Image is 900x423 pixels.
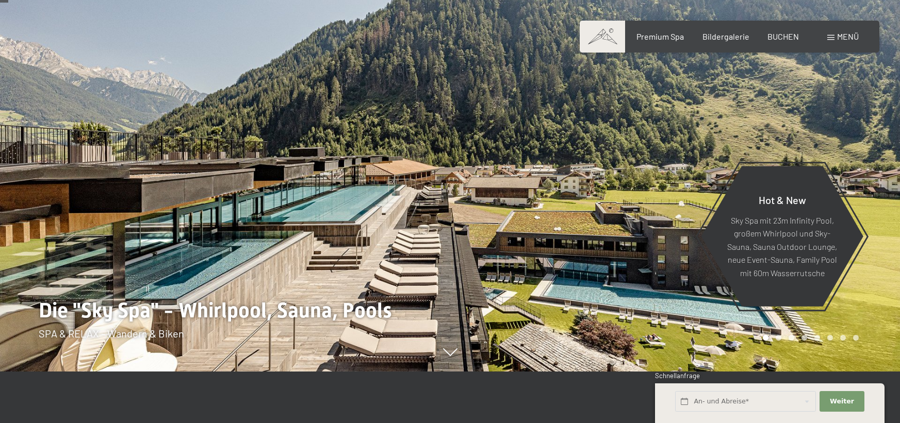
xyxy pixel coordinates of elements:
div: Carousel Page 1 (Current Slide) [763,335,768,341]
span: Hot & New [759,193,806,206]
div: Carousel Page 6 [827,335,833,341]
a: BUCHEN [767,31,799,41]
span: Schnellanfrage [655,371,700,380]
div: Carousel Page 7 [840,335,846,341]
a: Hot & New Sky Spa mit 23m Infinity Pool, großem Whirlpool und Sky-Sauna, Sauna Outdoor Lounge, ne... [700,165,864,307]
button: Weiter [820,391,864,412]
div: Carousel Page 4 [801,335,807,341]
div: Carousel Pagination [759,335,859,341]
a: Bildergalerie [702,31,749,41]
span: Weiter [830,397,854,406]
span: Menü [837,31,859,41]
p: Sky Spa mit 23m Infinity Pool, großem Whirlpool und Sky-Sauna, Sauna Outdoor Lounge, neue Event-S... [726,213,838,279]
a: Premium Spa [636,31,684,41]
div: Carousel Page 8 [853,335,859,341]
div: Carousel Page 5 [814,335,820,341]
div: Carousel Page 3 [789,335,794,341]
div: Carousel Page 2 [776,335,781,341]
